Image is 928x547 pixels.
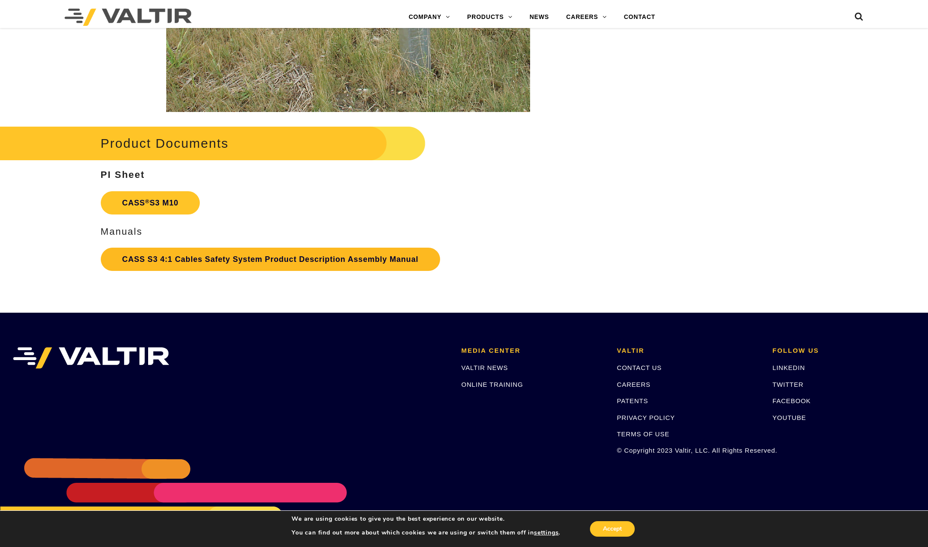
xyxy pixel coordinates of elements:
h2: VALTIR [617,347,760,354]
a: COMPANY [400,9,459,26]
button: settings [534,529,559,537]
a: CONTACT [615,9,664,26]
a: CASS®S3 M10 [101,191,200,214]
img: VALTIR [13,347,169,369]
a: VALTIR NEWS [461,364,508,371]
a: LINKEDIN [773,364,805,371]
h3: Manuals [101,227,596,237]
a: CASS S3 4:1 Cables Safety System Product Description Assembly Manual [101,248,440,271]
a: YOUTUBE [773,414,806,421]
p: © Copyright 2023 Valtir, LLC. All Rights Reserved. [617,445,760,455]
a: CAREERS [617,381,651,388]
h2: MEDIA CENTER [461,347,604,354]
p: You can find out more about which cookies we are using or switch them off in . [292,529,560,537]
a: CONTACT US [617,364,662,371]
a: PRODUCTS [459,9,521,26]
a: TWITTER [773,381,804,388]
a: CAREERS [558,9,615,26]
a: PRIVACY POLICY [617,414,675,421]
strong: PI Sheet [101,169,145,180]
a: PATENTS [617,397,649,404]
sup: ® [145,198,150,205]
button: Accept [590,521,635,537]
p: We are using cookies to give you the best experience on our website. [292,515,560,523]
a: FACEBOOK [773,397,811,404]
a: NEWS [521,9,558,26]
img: Valtir [65,9,192,26]
a: ONLINE TRAINING [461,381,523,388]
h2: FOLLOW US [773,347,915,354]
a: TERMS OF USE [617,430,670,438]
